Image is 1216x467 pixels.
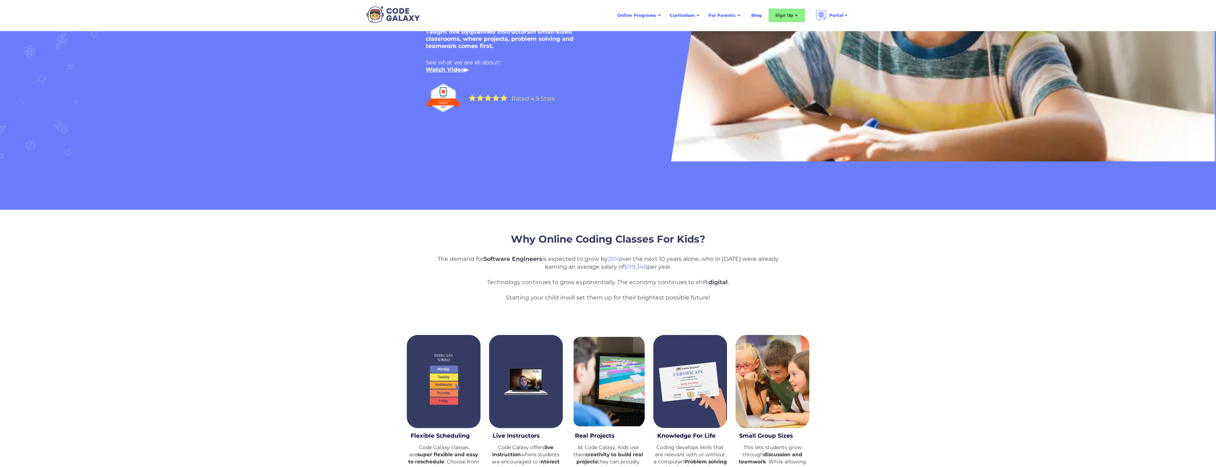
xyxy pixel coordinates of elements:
[575,432,641,440] h3: Real Projects
[704,9,745,22] div: For Parents
[469,94,476,101] img: Yellow Star - the Code Galaxy
[411,432,477,440] h3: Flexible Scheduling
[613,9,665,22] div: Online Programs
[493,432,559,440] h3: Live Instructors
[511,233,705,245] span: Why Online Coding Classes For Kids?
[624,263,647,270] span: $119,348
[747,9,766,22] a: Blog
[829,12,844,19] div: Portal
[811,7,853,24] div: Portal
[433,255,783,302] p: The demand for is expected to grow by over the next 10 years alone, who in [DATE] were already ea...
[665,9,704,22] div: Curriculum
[708,279,728,286] strong: digital
[469,28,530,35] strong: qualified instructors
[617,12,656,19] div: Online Programs
[739,432,805,440] h3: Small Group Sizes
[708,12,736,19] div: For Parents
[670,12,695,19] div: Curriculum
[484,94,492,101] img: Yellow Star - the Code Galaxy
[425,66,464,73] a: Watch Video
[775,12,793,19] div: Sign Up
[492,444,554,458] strong: live instruction
[483,256,542,262] strong: Software Engineers
[608,256,619,262] span: 25%
[425,59,769,73] div: See what we are all about! ‍ ▶
[425,28,604,50] h5: Taught live by in small-sized classrooms, where projects, problem solving and teamwork comes first.
[492,94,499,101] img: Yellow Star - the Code Galaxy
[511,96,555,102] div: Rated 4.9 Stars
[657,432,723,440] h3: Knowledge For Life
[739,451,802,465] strong: discussion and teamwork
[768,9,805,22] div: Sign Up
[576,451,643,465] strong: creativity to build real projects
[408,451,478,465] strong: super flexible and easy to reschedule
[500,94,507,101] img: Yellow Star - the Code Galaxy
[477,94,484,101] img: Yellow Star - the Code Galaxy
[425,81,461,115] img: Top Rated edtech company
